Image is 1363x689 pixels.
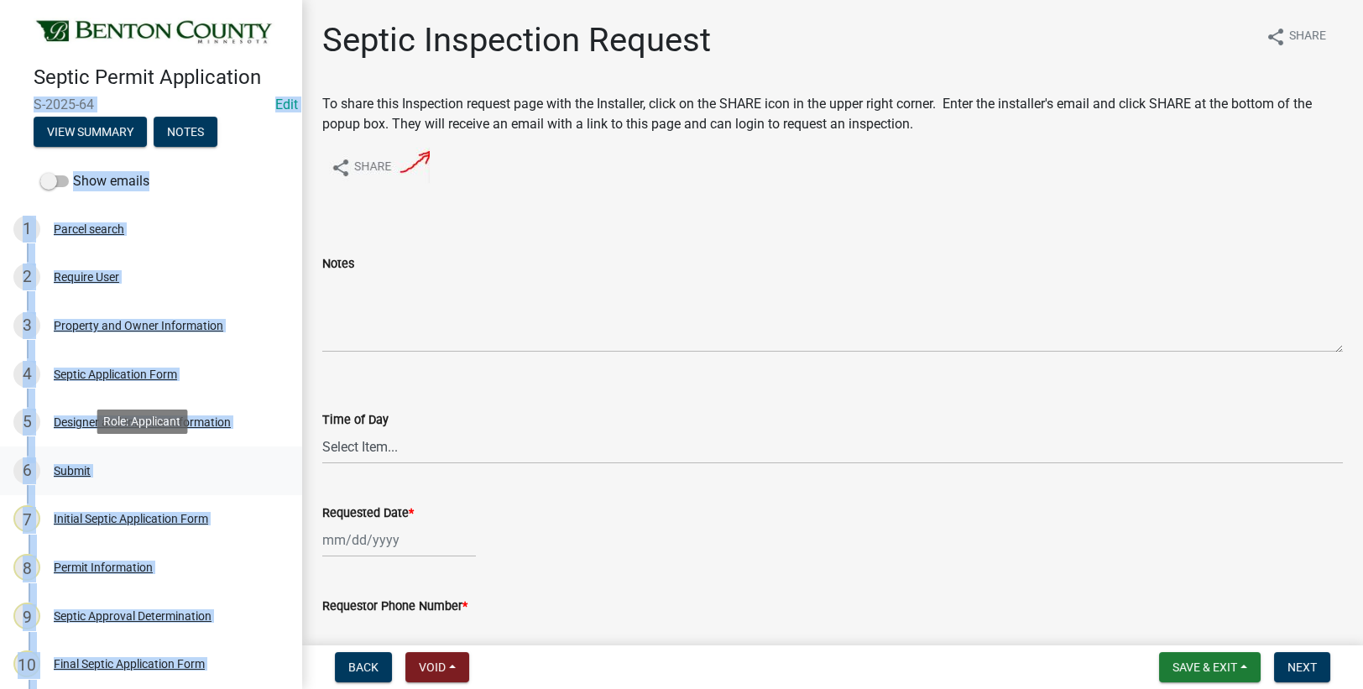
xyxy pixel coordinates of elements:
div: Septic Application Form [54,368,177,380]
div: Final Septic Application Form [54,658,205,670]
div: 4 [13,361,40,388]
span: Back [348,660,379,674]
button: Save & Exit [1159,652,1261,682]
button: Back [335,652,392,682]
div: 8 [13,554,40,581]
button: Next [1274,652,1330,682]
wm-modal-confirm: Edit Application Number [275,97,298,112]
button: Void [405,652,469,682]
span: Void [419,660,446,674]
label: Time of Day [322,415,389,426]
div: Parcel search [54,223,124,235]
div: 2 [13,264,40,290]
div: 9 [13,603,40,629]
div: 3 [13,312,40,339]
span: Next [1287,660,1317,674]
div: Designer and Installer Information [54,416,231,428]
label: Requestor Phone Number [322,601,467,613]
div: 7 [13,505,40,532]
span: S-2025-64 [34,97,269,112]
label: Show emails [40,171,149,191]
div: Require User [54,271,119,283]
button: View Summary [34,117,147,147]
label: Requested Date [322,508,414,519]
button: Notes [154,117,217,147]
div: Property and Owner Information [54,320,223,331]
span: Share [1289,27,1326,47]
h1: Septic Inspection Request [322,20,711,60]
wm-modal-confirm: Notes [154,126,217,139]
div: 10 [13,650,40,677]
img: Share_d2871c99-542d-417c-8a30-f5a7b6cb6f57.JPG [322,148,430,183]
div: 1 [13,216,40,243]
div: Role: Applicant [97,410,187,434]
span: Save & Exit [1172,660,1237,674]
input: mm/dd/yyyy [322,523,476,557]
div: 5 [13,409,40,436]
div: Initial Septic Application Form [54,513,208,525]
div: Septic Approval Determination [54,610,211,622]
p: To share this Inspection request page with the Installer, click on the SHARE icon in the upper ri... [322,94,1343,134]
button: shareShare [1252,20,1339,53]
label: Notes [322,258,354,270]
div: Submit [54,465,91,477]
wm-modal-confirm: Summary [34,126,147,139]
img: Benton County, Minnesota [34,18,275,48]
div: 6 [13,457,40,484]
a: Edit [275,97,298,112]
div: Permit Information [54,561,153,573]
h4: Septic Permit Application [34,65,289,90]
i: share [1266,27,1286,47]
